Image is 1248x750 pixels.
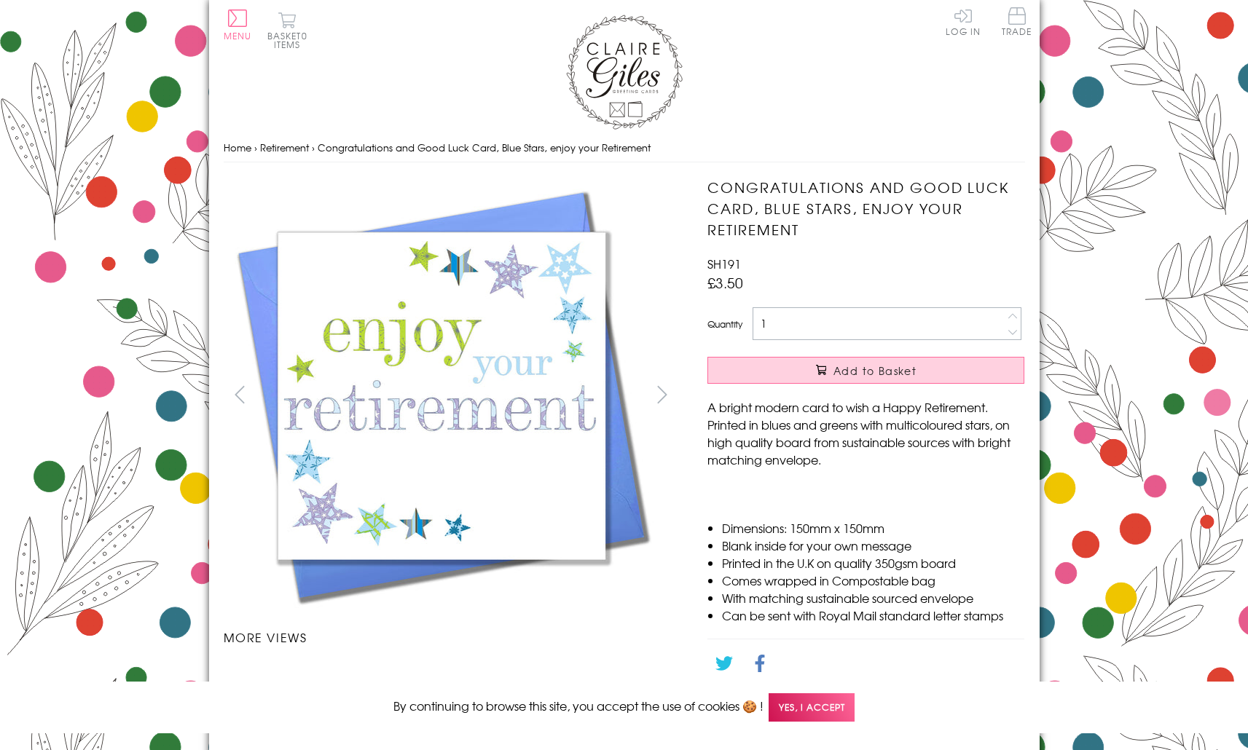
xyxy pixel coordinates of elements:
[833,363,917,378] span: Add to Basket
[224,9,252,40] button: Menu
[224,628,679,646] h3: More views
[260,141,309,154] a: Retirement
[722,554,1024,572] li: Printed in the U.K on quality 350gsm board
[566,15,683,130] img: Claire Giles Greetings Cards
[707,398,1024,468] p: A bright modern card to wish a Happy Retirement. Printed in blues and greens with multicoloured s...
[722,589,1024,607] li: With matching sustainable sourced envelope
[722,607,1024,624] li: Can be sent with Royal Mail standard letter stamps
[1002,7,1032,39] a: Trade
[224,133,1025,163] nav: breadcrumbs
[393,678,394,679] img: Congratulations and Good Luck Card, Blue Stars, enjoy your Retirement
[274,29,307,51] span: 0 items
[254,141,257,154] span: ›
[224,378,256,411] button: prev
[769,693,855,722] span: Yes, I accept
[722,572,1024,589] li: Comes wrapped in Compostable bag
[224,29,252,42] span: Menu
[224,141,251,154] a: Home
[946,7,981,36] a: Log In
[707,357,1024,384] button: Add to Basket
[707,177,1024,240] h1: Congratulations and Good Luck Card, Blue Stars, enjoy your Retirement
[318,141,651,154] span: Congratulations and Good Luck Card, Blue Stars, enjoy your Retirement
[707,317,742,331] label: Quantity
[337,660,451,692] li: Carousel Page 2
[722,519,1024,537] li: Dimensions: 150mm x 150mm
[224,660,337,692] li: Carousel Page 1 (Current Slide)
[1002,7,1032,36] span: Trade
[224,177,661,614] img: Congratulations and Good Luck Card, Blue Stars, enjoy your Retirement
[267,12,307,49] button: Basket0 items
[707,255,741,272] span: SH191
[707,272,743,293] span: £3.50
[224,660,679,692] ul: Carousel Pagination
[645,378,678,411] button: next
[312,141,315,154] span: ›
[722,537,1024,554] li: Blank inside for your own message
[280,678,280,679] img: Congratulations and Good Luck Card, Blue Stars, enjoy your Retirement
